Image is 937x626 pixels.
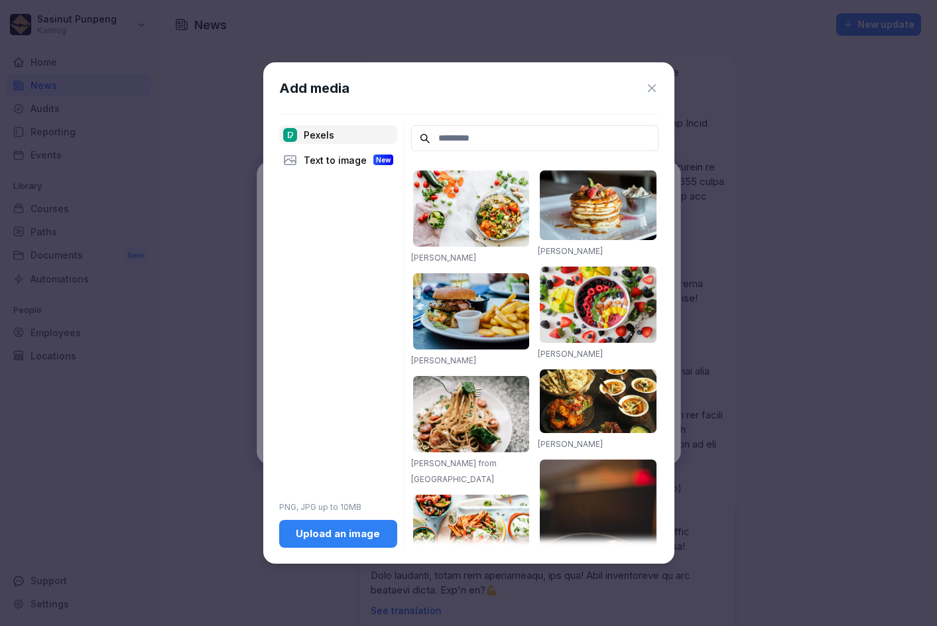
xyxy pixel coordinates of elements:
h1: Add media [279,78,349,98]
a: [PERSON_NAME] [538,246,603,256]
img: pexels-photo-1279330.jpeg [413,376,530,452]
p: PNG, JPG up to 10MB [279,501,397,513]
img: pexels-photo-1640772.jpeg [413,495,530,581]
img: pexels-photo-70497.jpeg [413,273,530,349]
div: Text to image [279,151,397,169]
img: pexels-photo-958545.jpeg [540,369,656,433]
a: [PERSON_NAME] [411,355,476,365]
div: Pexels [279,125,397,144]
button: Upload an image [279,520,397,548]
img: pexels-photo-376464.jpeg [540,170,656,240]
div: New [373,155,393,165]
img: pexels-photo-1099680.jpeg [540,267,656,343]
a: [PERSON_NAME] from [GEOGRAPHIC_DATA] [411,458,497,484]
a: [PERSON_NAME] [411,253,476,263]
a: [PERSON_NAME] [538,349,603,359]
img: pexels.png [283,128,297,142]
img: pexels-photo-1640777.jpeg [413,170,530,247]
a: [PERSON_NAME] [538,439,603,449]
div: Upload an image [290,527,387,541]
